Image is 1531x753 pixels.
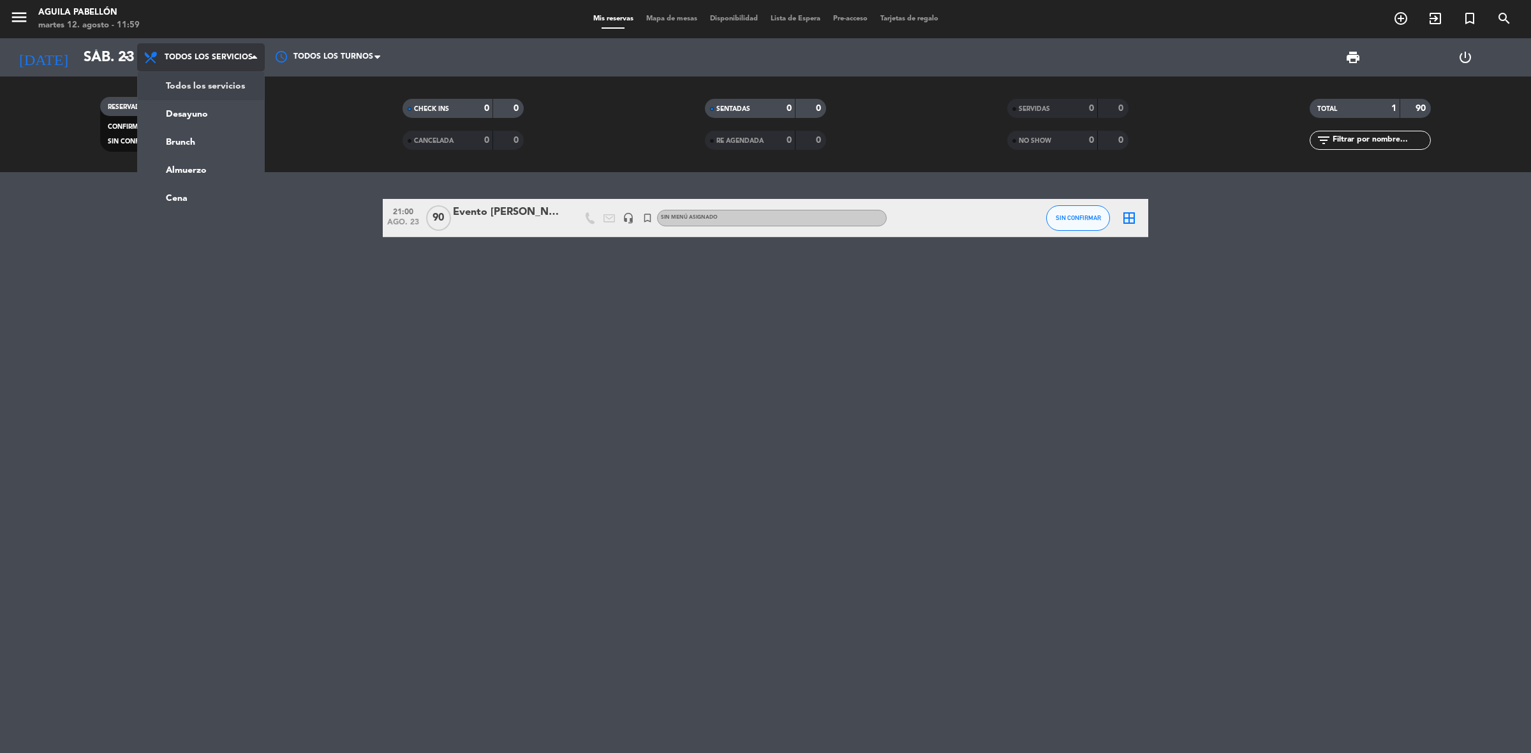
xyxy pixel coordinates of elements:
a: Cena [138,184,264,212]
i: headset_mic [623,212,634,224]
strong: 0 [1118,104,1126,113]
strong: 0 [787,104,792,113]
i: turned_in_not [642,212,653,224]
strong: 0 [816,136,824,145]
i: exit_to_app [1428,11,1443,26]
i: [DATE] [10,43,77,71]
strong: 1 [1391,104,1396,113]
strong: 0 [816,104,824,113]
span: SENTADAS [716,106,750,112]
span: Pre-acceso [827,15,874,22]
span: Mapa de mesas [640,15,704,22]
i: add_circle_outline [1393,11,1409,26]
span: TOTAL [1317,106,1337,112]
strong: 0 [484,136,489,145]
span: CANCELADA [414,138,454,144]
span: CONFIRMADA [108,124,152,130]
span: Lista de Espera [764,15,827,22]
a: Brunch [138,128,264,156]
div: martes 12. agosto - 11:59 [38,19,140,32]
span: SERVIDAS [1019,106,1050,112]
span: print [1345,50,1361,65]
i: power_settings_new [1458,50,1473,65]
span: RE AGENDADA [716,138,764,144]
i: filter_list [1316,133,1331,148]
i: turned_in_not [1462,11,1477,26]
strong: 0 [1089,104,1094,113]
strong: 0 [514,136,521,145]
span: 90 [426,205,451,231]
span: Todos los servicios [165,53,253,62]
button: SIN CONFIRMAR [1046,205,1110,231]
a: Todos los servicios [138,72,264,100]
span: ago. 23 [387,218,419,233]
a: Almuerzo [138,156,264,184]
strong: 0 [514,104,521,113]
i: arrow_drop_down [119,50,134,65]
span: SIN CONFIRMAR [108,138,159,145]
span: Tarjetas de regalo [874,15,945,22]
span: SIN CONFIRMAR [1056,214,1101,221]
a: Desayuno [138,100,264,128]
i: border_all [1121,210,1137,226]
i: search [1497,11,1512,26]
span: Mis reservas [587,15,640,22]
span: Disponibilidad [704,15,764,22]
strong: 0 [1089,136,1094,145]
input: Filtrar por nombre... [1331,133,1430,147]
strong: 90 [1416,104,1428,113]
strong: 0 [1118,136,1126,145]
i: menu [10,8,29,27]
div: Aguila Pabellón [38,6,140,19]
span: NO SHOW [1019,138,1051,144]
span: CHECK INS [414,106,449,112]
button: menu [10,8,29,31]
div: LOG OUT [1409,38,1521,77]
strong: 0 [787,136,792,145]
span: RESERVADAS [108,104,149,110]
span: 21:00 [387,203,419,218]
strong: 0 [484,104,489,113]
span: Sin menú asignado [661,215,718,220]
div: Evento [PERSON_NAME] [453,204,561,221]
